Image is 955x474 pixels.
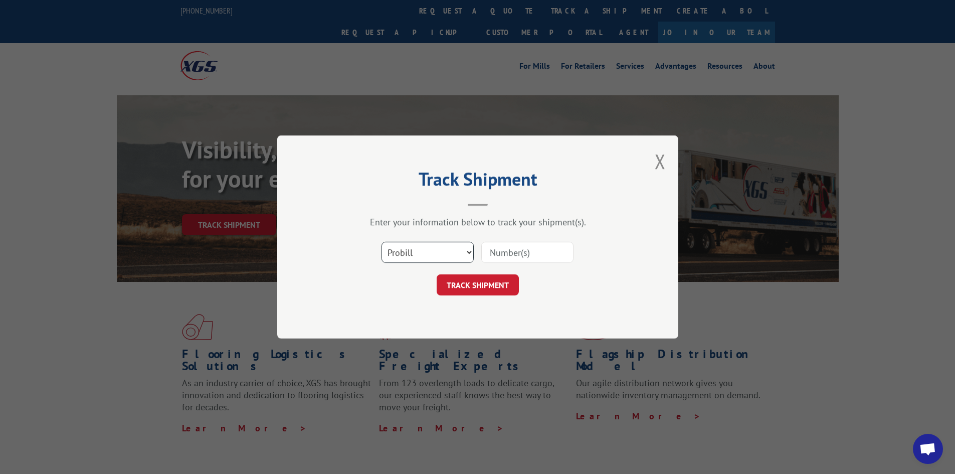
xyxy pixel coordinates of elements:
[327,216,628,228] div: Enter your information below to track your shipment(s).
[327,172,628,191] h2: Track Shipment
[481,242,574,263] input: Number(s)
[913,434,943,464] div: Open chat
[437,274,519,295] button: TRACK SHIPMENT
[655,148,666,175] button: Close modal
